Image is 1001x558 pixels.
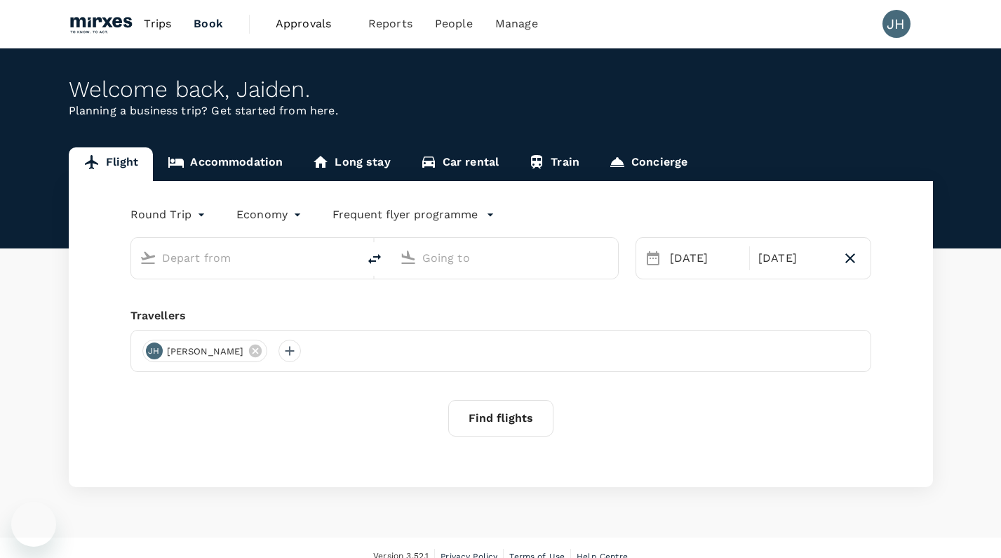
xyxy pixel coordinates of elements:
span: Approvals [276,15,346,32]
button: Frequent flyer programme [332,206,495,223]
button: delete [358,242,391,276]
button: Open [608,256,611,259]
iframe: Button to launch messaging window [11,502,56,547]
p: Frequent flyer programme [332,206,478,223]
span: People [435,15,473,32]
span: Reports [368,15,412,32]
img: Mirxes Holding Pte Ltd [69,8,133,39]
span: Trips [144,15,171,32]
div: [DATE] [753,244,835,272]
div: Economy [236,204,304,226]
span: Book [194,15,223,32]
a: Flight [69,147,154,181]
div: JH [882,10,911,38]
a: Train [513,147,594,181]
div: Travellers [130,307,871,324]
input: Going to [422,247,589,269]
a: Car rental [405,147,514,181]
a: Accommodation [153,147,297,181]
a: Concierge [594,147,702,181]
span: [PERSON_NAME] [159,345,253,359]
input: Depart from [162,247,328,269]
button: Find flights [448,400,553,437]
div: Welcome back , Jaiden . [69,77,933,102]
div: JH [146,343,163,359]
span: Manage [495,15,538,32]
p: Planning a business trip? Get started from here. [69,102,933,119]
button: Open [348,256,351,259]
div: [DATE] [664,244,747,272]
div: Round Trip [130,204,209,226]
div: JH[PERSON_NAME] [142,340,268,362]
a: Long stay [297,147,405,181]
